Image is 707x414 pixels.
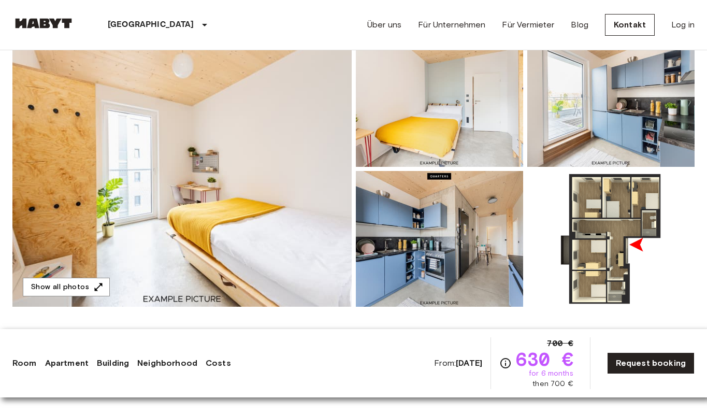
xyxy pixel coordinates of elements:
a: Apartment [45,357,89,369]
img: Habyt [12,18,75,28]
p: [GEOGRAPHIC_DATA] [108,19,194,31]
img: Picture of unit DE-01-07-003-01Q [527,171,695,307]
span: then 700 € [532,379,573,389]
button: Show all photos [23,278,110,297]
a: Costs [206,357,231,369]
span: 630 € [516,350,573,368]
span: for 6 months [529,368,573,379]
span: From: [434,358,482,369]
img: Picture of unit DE-01-07-003-01Q [527,31,695,167]
img: Picture of unit DE-01-07-003-01Q [356,171,523,307]
b: [DATE] [456,358,482,368]
a: Building [97,357,129,369]
a: Für Vermieter [502,19,554,31]
a: Room [12,357,37,369]
a: Für Unternehmen [418,19,485,31]
a: Log in [671,19,695,31]
a: Request booking [607,352,695,374]
img: Picture of unit DE-01-07-003-01Q [356,31,523,167]
a: Über uns [367,19,401,31]
svg: Check cost overview for full price breakdown. Please note that discounts apply to new joiners onl... [499,357,512,369]
a: Neighborhood [137,357,197,369]
a: Blog [571,19,588,31]
span: 700 € [547,337,573,350]
img: Marketing picture of unit DE-01-07-003-01Q [12,31,352,307]
a: Kontakt [605,14,655,36]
